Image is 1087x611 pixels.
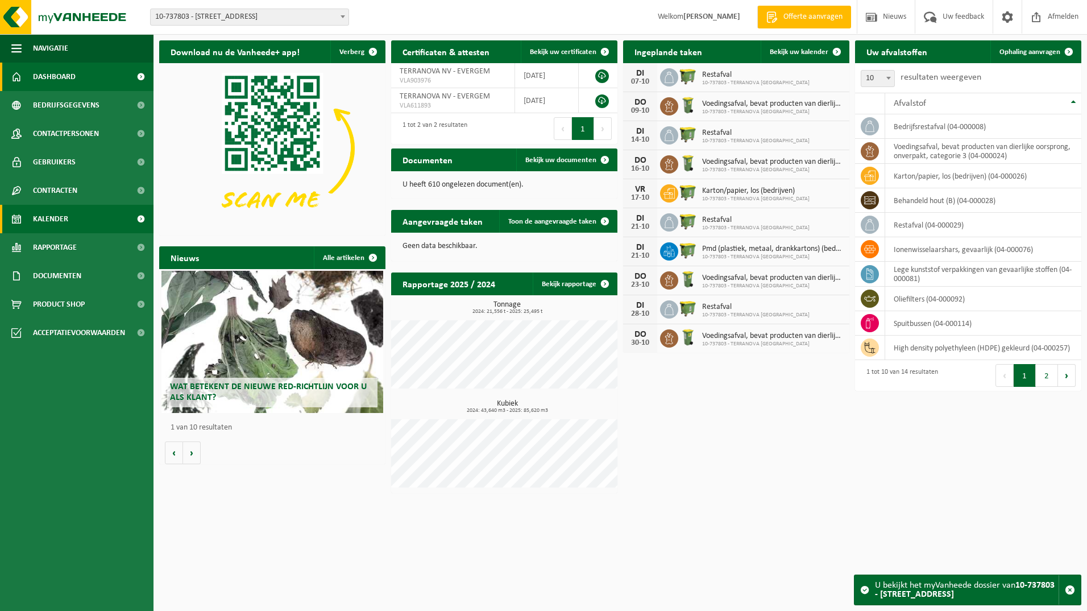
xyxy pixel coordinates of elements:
div: DI [629,243,652,252]
span: 10-737803 - TERRANOVA [GEOGRAPHIC_DATA] [702,225,810,232]
a: Alle artikelen [314,246,384,269]
button: 1 [1014,364,1036,387]
h2: Nieuws [159,246,210,269]
div: 28-10 [629,310,652,318]
img: WB-0140-HPE-GN-50 [678,154,698,173]
span: Restafval [702,129,810,138]
div: U bekijkt het myVanheede dossier van [875,575,1059,605]
span: Kalender [33,205,68,233]
span: Voedingsafval, bevat producten van dierlijke oorsprong, onverpakt, categorie 3 [702,158,844,167]
div: DO [629,272,652,281]
div: 17-10 [629,194,652,202]
td: lege kunststof verpakkingen van gevaarlijke stoffen (04-000081) [885,262,1081,287]
strong: 10-737803 - [STREET_ADDRESS] [875,581,1055,599]
h2: Uw afvalstoffen [855,40,939,63]
span: Restafval [702,71,810,80]
div: DO [629,156,652,165]
a: Bekijk uw documenten [516,148,616,171]
img: WB-1100-HPE-GN-50 [678,183,698,202]
a: Bekijk uw certificaten [521,40,616,63]
div: 23-10 [629,281,652,289]
a: Toon de aangevraagde taken [499,210,616,233]
h2: Rapportage 2025 / 2024 [391,273,507,295]
div: 21-10 [629,223,652,231]
a: Offerte aanvragen [757,6,851,28]
span: Afvalstof [894,99,926,108]
img: WB-1100-HPE-GN-50 [678,125,698,144]
button: Verberg [330,40,384,63]
td: high density polyethyleen (HDPE) gekleurd (04-000257) [885,336,1081,360]
span: VLA903976 [400,76,506,85]
button: Previous [554,117,572,140]
h2: Documenten [391,148,464,171]
h2: Certificaten & attesten [391,40,501,63]
span: Restafval [702,216,810,225]
span: Product Shop [33,290,85,319]
span: Voedingsafval, bevat producten van dierlijke oorsprong, onverpakt, categorie 3 [702,274,844,283]
span: 2024: 21,556 t - 2025: 25,495 t [397,309,617,315]
td: voedingsafval, bevat producten van dierlijke oorsprong, onverpakt, categorie 3 (04-000024) [885,139,1081,164]
span: Pmd (plastiek, metaal, drankkartons) (bedrijven) [702,245,844,254]
div: 30-10 [629,339,652,347]
img: WB-1100-HPE-GN-50 [678,212,698,231]
span: VLA611893 [400,101,506,110]
div: 16-10 [629,165,652,173]
span: Gebruikers [33,148,76,176]
td: [DATE] [515,63,578,88]
span: Navigatie [33,34,68,63]
img: WB-1100-HPE-GN-50 [678,299,698,318]
button: 2 [1036,364,1058,387]
p: Geen data beschikbaar. [403,242,606,250]
button: 1 [572,117,594,140]
img: WB-0140-HPE-GN-50 [678,328,698,347]
span: 10 [861,70,895,87]
div: 21-10 [629,252,652,260]
div: DO [629,98,652,107]
span: Voedingsafval, bevat producten van dierlijke oorsprong, onverpakt, categorie 3 [702,100,844,109]
button: Next [1058,364,1076,387]
td: restafval (04-000029) [885,213,1081,237]
span: 10-737803 - TERRANOVA [GEOGRAPHIC_DATA] [702,138,810,145]
h3: Tonnage [397,301,617,315]
img: WB-1100-HPE-GN-50 [678,241,698,260]
span: Ophaling aanvragen [999,48,1060,56]
div: DI [629,301,652,310]
button: Volgende [183,441,201,464]
h3: Kubiek [397,400,617,414]
a: Bekijk uw kalender [761,40,848,63]
img: WB-0140-HPE-GN-50 [678,270,698,289]
span: 10-737803 - TERRANOVA [GEOGRAPHIC_DATA] [702,167,844,174]
img: WB-0140-HPE-GN-50 [678,96,698,115]
span: Karton/papier, los (bedrijven) [702,187,810,196]
a: Ophaling aanvragen [990,40,1080,63]
td: oliefilters (04-000092) [885,287,1081,311]
span: 10 [861,71,894,86]
label: resultaten weergeven [901,73,981,82]
td: ionenwisselaarshars, gevaarlijk (04-000076) [885,237,1081,262]
div: 1 tot 10 van 14 resultaten [861,363,938,388]
span: Dashboard [33,63,76,91]
span: Toon de aangevraagde taken [508,218,596,225]
span: TERRANOVA NV - EVERGEM [400,67,490,76]
span: 10-737803 - TERRANOVA NV - 9940 EVERGEM, GIPSWEG 6 [151,9,348,25]
div: 14-10 [629,136,652,144]
strong: [PERSON_NAME] [683,13,740,21]
img: WB-1100-HPE-GN-50 [678,67,698,86]
img: Download de VHEPlus App [159,63,385,233]
span: Bekijk uw kalender [770,48,828,56]
span: Bekijk uw certificaten [530,48,596,56]
span: Documenten [33,262,81,290]
span: Rapportage [33,233,77,262]
td: [DATE] [515,88,578,113]
div: DI [629,69,652,78]
div: DI [629,127,652,136]
span: Contracten [33,176,77,205]
div: DI [629,214,652,223]
span: 10-737803 - TERRANOVA [GEOGRAPHIC_DATA] [702,254,844,261]
span: Voedingsafval, bevat producten van dierlijke oorsprong, onverpakt, categorie 3 [702,332,844,341]
a: Wat betekent de nieuwe RED-richtlijn voor u als klant? [161,271,383,413]
span: Restafval [702,303,810,312]
span: 2024: 43,640 m3 - 2025: 85,620 m3 [397,408,617,414]
p: 1 van 10 resultaten [171,424,380,432]
span: Wat betekent de nieuwe RED-richtlijn voor u als klant? [170,382,367,402]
